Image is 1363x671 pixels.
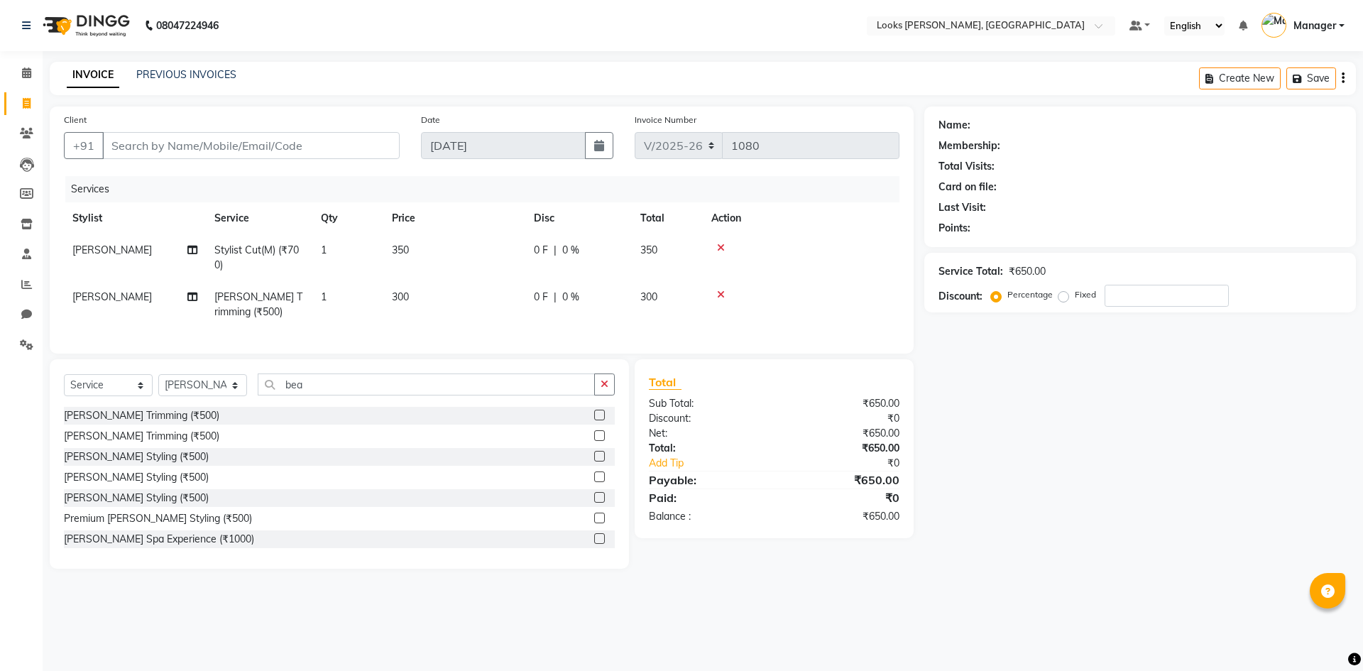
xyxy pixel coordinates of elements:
[383,202,525,234] th: Price
[36,6,133,45] img: logo
[554,243,557,258] span: |
[67,62,119,88] a: INVOICE
[774,489,909,506] div: ₹0
[64,491,209,506] div: [PERSON_NAME] Styling (₹500)
[1199,67,1281,89] button: Create New
[392,244,409,256] span: 350
[938,180,997,195] div: Card on file:
[1286,67,1336,89] button: Save
[64,511,252,526] div: Premium [PERSON_NAME] Styling (₹500)
[136,68,236,81] a: PREVIOUS INVOICES
[554,290,557,305] span: |
[638,471,774,489] div: Payable:
[638,396,774,411] div: Sub Total:
[774,441,909,456] div: ₹650.00
[312,202,383,234] th: Qty
[1293,18,1336,33] span: Manager
[638,426,774,441] div: Net:
[64,408,219,423] div: [PERSON_NAME] Trimming (₹500)
[258,373,595,395] input: Search or Scan
[156,6,219,45] b: 08047224946
[65,176,910,202] div: Services
[64,202,206,234] th: Stylist
[102,132,400,159] input: Search by Name/Mobile/Email/Code
[638,456,797,471] a: Add Tip
[640,290,657,303] span: 300
[421,114,440,126] label: Date
[562,243,579,258] span: 0 %
[938,221,970,236] div: Points:
[649,375,681,390] span: Total
[64,132,104,159] button: +91
[938,289,982,304] div: Discount:
[638,411,774,426] div: Discount:
[638,509,774,524] div: Balance :
[938,138,1000,153] div: Membership:
[1303,614,1349,657] iframe: chat widget
[72,244,152,256] span: [PERSON_NAME]
[534,290,548,305] span: 0 F
[703,202,899,234] th: Action
[64,470,209,485] div: [PERSON_NAME] Styling (₹500)
[640,244,657,256] span: 350
[774,426,909,441] div: ₹650.00
[64,532,254,547] div: [PERSON_NAME] Spa Experience (₹1000)
[64,449,209,464] div: [PERSON_NAME] Styling (₹500)
[774,471,909,489] div: ₹650.00
[638,441,774,456] div: Total:
[1075,288,1096,301] label: Fixed
[1009,264,1046,279] div: ₹650.00
[534,243,548,258] span: 0 F
[206,202,312,234] th: Service
[64,429,219,444] div: [PERSON_NAME] Trimming (₹500)
[632,202,703,234] th: Total
[1261,13,1286,38] img: Manager
[774,396,909,411] div: ₹650.00
[635,114,696,126] label: Invoice Number
[321,290,327,303] span: 1
[562,290,579,305] span: 0 %
[72,290,152,303] span: [PERSON_NAME]
[938,200,986,215] div: Last Visit:
[938,264,1003,279] div: Service Total:
[64,114,87,126] label: Client
[392,290,409,303] span: 300
[214,290,302,318] span: [PERSON_NAME] Trimming (₹500)
[1007,288,1053,301] label: Percentage
[321,244,327,256] span: 1
[638,489,774,506] div: Paid:
[938,159,995,174] div: Total Visits:
[525,202,632,234] th: Disc
[214,244,299,271] span: Stylist Cut(M) (₹700)
[938,118,970,133] div: Name:
[797,456,909,471] div: ₹0
[774,509,909,524] div: ₹650.00
[774,411,909,426] div: ₹0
